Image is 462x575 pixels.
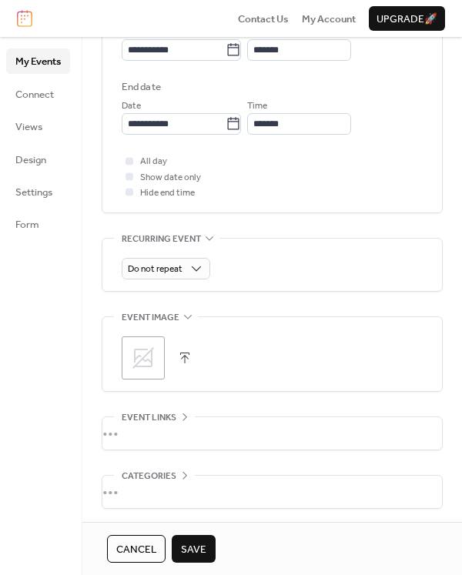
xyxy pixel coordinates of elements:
div: ; [122,336,165,379]
img: logo [17,10,32,27]
span: Cancel [116,542,156,557]
span: Event image [122,310,179,326]
span: Hide end time [140,186,195,201]
a: My Account [302,11,356,26]
a: Design [6,147,70,172]
div: ••• [102,476,442,508]
a: Views [6,114,70,139]
span: Do not repeat [128,260,182,278]
a: Settings [6,179,70,204]
span: Show date only [140,170,201,186]
span: Design [15,152,46,168]
button: Save [172,535,216,563]
span: Views [15,119,42,135]
span: Recurring event [122,231,201,246]
span: All day [140,154,167,169]
div: End date [122,79,161,95]
span: Date [122,99,141,114]
button: Cancel [107,535,166,563]
span: Form [15,217,39,232]
span: Event links [122,410,176,426]
span: Contact Us [238,12,289,27]
span: Save [181,542,206,557]
span: Time [247,99,267,114]
span: Categories [122,469,176,484]
a: Contact Us [238,11,289,26]
div: ••• [102,417,442,450]
span: Connect [15,87,54,102]
span: Settings [15,185,52,200]
button: Upgrade🚀 [369,6,445,31]
a: Connect [6,82,70,106]
span: My Account [302,12,356,27]
span: Upgrade 🚀 [377,12,437,27]
a: My Events [6,48,70,73]
span: My Events [15,54,61,69]
a: Form [6,212,70,236]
